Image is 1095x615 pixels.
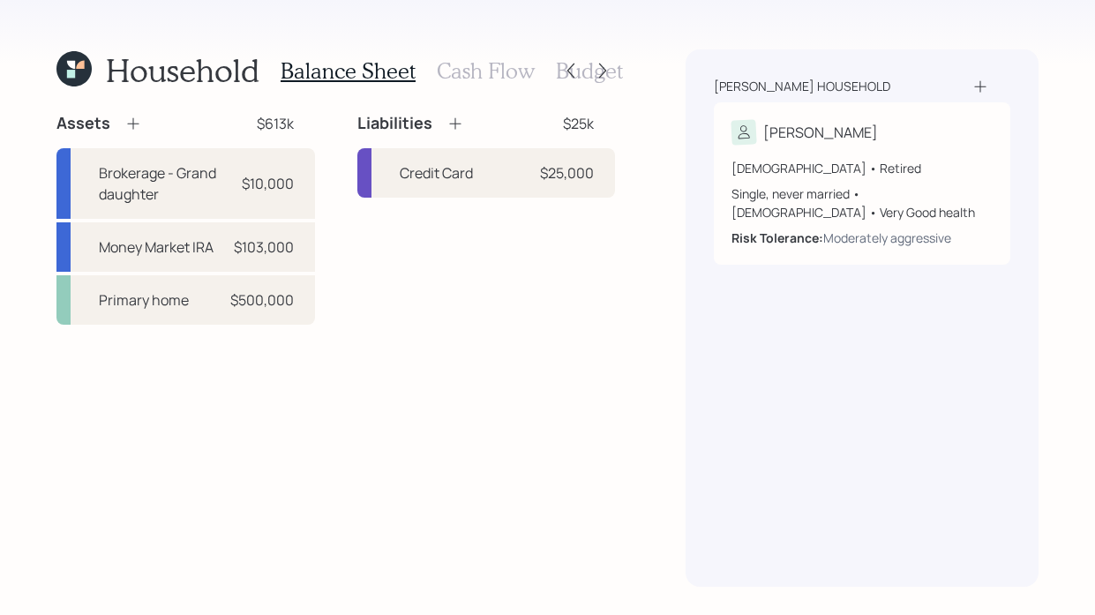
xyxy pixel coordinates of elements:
div: $25k [563,113,594,134]
div: $103,000 [234,236,294,258]
h3: Budget [556,58,623,84]
div: [DEMOGRAPHIC_DATA] • Retired [731,159,993,177]
h3: Balance Sheet [281,58,416,84]
div: $25,000 [540,162,594,184]
div: Moderately aggressive [823,229,951,247]
div: $613k [257,113,294,134]
b: Risk Tolerance: [731,229,823,246]
div: [PERSON_NAME] household [714,78,890,95]
h4: Liabilities [357,114,432,133]
div: [PERSON_NAME] [763,122,878,143]
div: $500,000 [230,289,294,311]
div: Money Market IRA [99,236,214,258]
div: $10,000 [242,173,294,194]
div: Single, never married • [DEMOGRAPHIC_DATA] • Very Good health [731,184,993,221]
div: Brokerage - Grand daughter [99,162,227,205]
div: Primary home [99,289,189,311]
h4: Assets [56,114,110,133]
h3: Cash Flow [437,58,535,84]
h1: Household [106,51,259,89]
div: Credit Card [400,162,473,184]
